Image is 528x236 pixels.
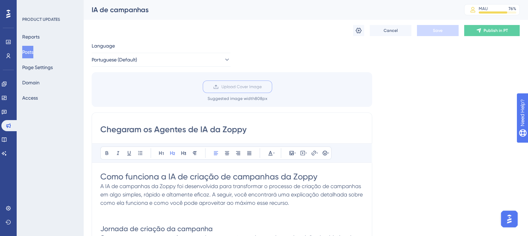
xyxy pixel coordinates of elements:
button: Page Settings [22,61,53,74]
div: Suggested image width 808 px [208,96,267,101]
span: Need Help? [16,2,43,10]
input: Post Title [100,124,363,135]
button: Posts [22,46,33,58]
span: Jornada de criação da campanha [100,225,213,233]
span: Publish in PT [484,28,508,33]
button: Cancel [370,25,411,36]
button: Save [417,25,459,36]
div: IA de campanhas [92,5,447,15]
span: Como funciona a IA de criação de campanhas da Zoppy [100,172,317,182]
span: Language [92,42,115,50]
div: 76 % [509,6,516,11]
button: Access [22,92,38,104]
span: Cancel [384,28,398,33]
button: Portuguese (Default) [92,53,231,67]
span: Save [433,28,443,33]
div: MAU [479,6,488,11]
iframe: UserGuiding AI Assistant Launcher [499,209,520,229]
button: Domain [22,76,40,89]
button: Reports [22,31,40,43]
span: A IA de campanhas da Zoppy foi desenvolvida para transformar o processo de criação de campanhas e... [100,183,364,206]
button: Publish in PT [464,25,520,36]
div: PRODUCT UPDATES [22,17,60,22]
span: Upload Cover Image [221,84,262,90]
span: Portuguese (Default) [92,56,137,64]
